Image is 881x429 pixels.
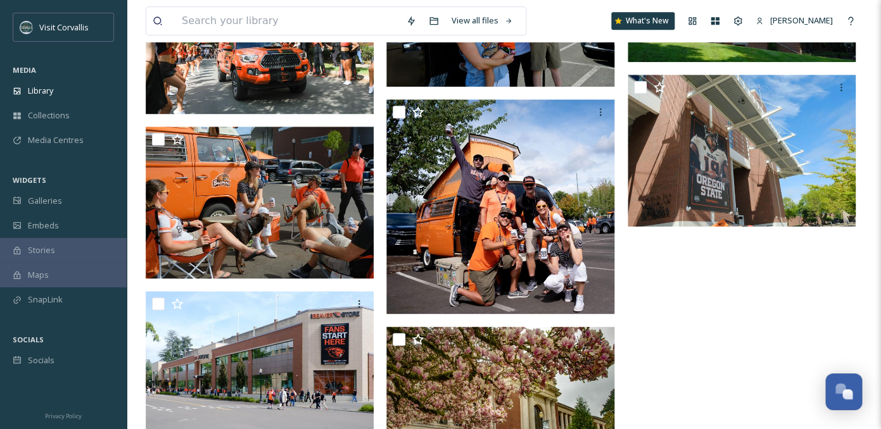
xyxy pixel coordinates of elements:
[28,195,62,207] span: Galleries
[749,8,839,33] a: [PERSON_NAME]
[13,175,46,185] span: WIDGETS
[39,22,89,33] span: Visit Corvallis
[628,75,856,227] img: Oregon State University Campus.jpg
[611,12,675,30] a: What's New
[175,7,400,35] input: Search your library
[770,15,833,26] span: [PERSON_NAME]
[445,8,519,33] a: View all files
[386,99,614,314] img: OregonStateUniversity-Tailgating-CorvallisOregon-MAC-NoCredit-Share (3).jpg
[28,269,49,281] span: Maps
[28,354,54,366] span: Socials
[146,127,374,278] img: OregonStateUniversity-Tailgating-CorvallisOregon-MAC-NoCredit-Share (5).jpg
[13,65,36,75] span: MEDIA
[28,85,53,97] span: Library
[13,335,44,344] span: SOCIALS
[20,21,33,34] img: visit-corvallis-badge-dark-blue-orange%281%29.png
[28,134,84,146] span: Media Centres
[45,407,82,423] a: Privacy Policy
[825,373,862,410] button: Open Chat
[28,109,70,121] span: Collections
[28,294,63,306] span: SnapLink
[28,244,55,256] span: Stories
[28,220,59,232] span: Embeds
[45,412,82,420] span: Privacy Policy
